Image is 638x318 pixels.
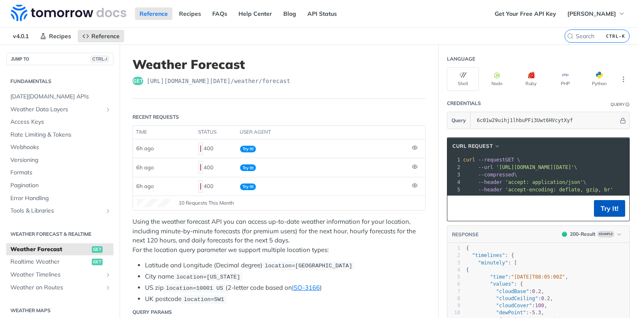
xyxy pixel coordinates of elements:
[179,199,234,207] span: 10 Requests This Month
[532,289,541,294] span: 0.2
[449,142,503,150] button: cURL Request
[208,7,232,20] a: FAQs
[567,10,616,17] span: [PERSON_NAME]
[133,77,143,85] span: get
[496,164,574,170] span: '[URL][DOMAIN_NAME][DATE]'
[447,156,461,164] div: 1
[105,208,111,214] button: Show subpages for Tools & Libraries
[473,112,618,129] input: apikey
[570,230,596,238] div: 200 - Result
[618,116,627,125] button: Hide
[463,179,586,185] span: \
[6,53,113,65] button: JUMP TOCTRL-/
[447,259,460,267] div: 3
[6,230,113,238] h2: Weather Forecast & realtime
[133,217,426,254] p: Using the weather forecast API you can access up-to-date weather information for your location, i...
[447,252,460,259] div: 2
[292,284,320,291] a: ISO-3166
[91,56,109,62] span: CTRL-/
[105,272,111,278] button: Show subpages for Weather Timelines
[496,289,529,294] span: "cloudBase"
[452,142,493,150] span: cURL Request
[478,179,502,185] span: --header
[466,260,517,266] span: : [
[10,194,111,203] span: Error Handling
[505,179,583,185] span: 'accept: application/json'
[92,246,103,253] span: get
[611,101,630,108] div: QueryInformation
[447,171,461,179] div: 3
[6,243,113,256] a: Weather Forecastget
[6,166,113,179] a: Formats
[463,164,577,170] span: \
[472,252,505,258] span: "timelines"
[105,106,111,113] button: Show subpages for Weather Data Layers
[279,7,301,20] a: Blog
[515,67,547,91] button: Ruby
[145,294,426,304] li: UK postcode
[10,181,111,190] span: Pagination
[6,78,113,85] h2: Fundamentals
[200,183,201,190] span: 400
[145,261,426,270] li: Latitude and Longitude (Decimal degree)
[478,260,508,266] span: "minutely"
[466,245,469,251] span: {
[137,199,170,207] canvas: Line Graph
[532,310,541,316] span: 5.3
[452,230,479,239] button: RESPONSE
[549,67,581,91] button: PHP
[463,157,475,163] span: curl
[466,303,547,308] span: : ,
[136,183,154,189] span: 6h ago
[6,192,113,205] a: Error Handling
[620,76,627,83] svg: More ellipsis
[199,179,233,193] div: 400
[240,164,256,171] span: Try It!
[478,164,493,170] span: --url
[199,160,233,174] div: 400
[541,296,550,301] span: 0.2
[133,308,172,316] div: Query Params
[447,245,460,252] div: 1
[478,187,502,193] span: --header
[452,202,463,215] button: Copy to clipboard
[105,284,111,291] button: Show subpages for Weather on Routes
[240,146,256,152] span: Try It!
[447,309,460,316] div: 10
[626,103,630,107] i: Information
[234,7,277,20] a: Help Center
[558,230,625,238] button: 200200-ResultExample
[35,30,76,42] a: Recipes
[200,164,201,171] span: 400
[447,112,471,129] button: Query
[6,256,113,268] a: Realtime Weatherget
[176,274,240,280] span: location=[US_STATE]
[447,281,460,288] div: 6
[594,200,625,217] button: Try It!
[6,116,113,128] a: Access Keys
[463,157,520,163] span: GET \
[303,7,341,20] a: API Status
[6,141,113,154] a: Webhooks
[496,310,526,316] span: "dewPoint"
[466,274,568,280] span: : ,
[447,67,479,91] button: Shell
[199,142,233,156] div: 400
[466,296,553,301] span: : ,
[505,187,613,193] span: 'accept-encoding: deflate, gzip, br'
[145,283,426,293] li: US zip (2-letter code based on )
[452,117,466,124] span: Query
[496,303,532,308] span: "cloudCover"
[617,73,630,86] button: More Languages
[6,103,113,116] a: Weather Data LayersShow subpages for Weather Data Layers
[10,131,111,139] span: Rate Limiting & Tokens
[133,113,179,121] div: Recent Requests
[10,118,111,126] span: Access Keys
[447,274,460,281] div: 5
[529,310,532,316] span: -
[447,100,481,107] div: Credentials
[237,126,409,139] th: user agent
[466,267,469,273] span: {
[10,169,111,177] span: Formats
[481,67,513,91] button: Node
